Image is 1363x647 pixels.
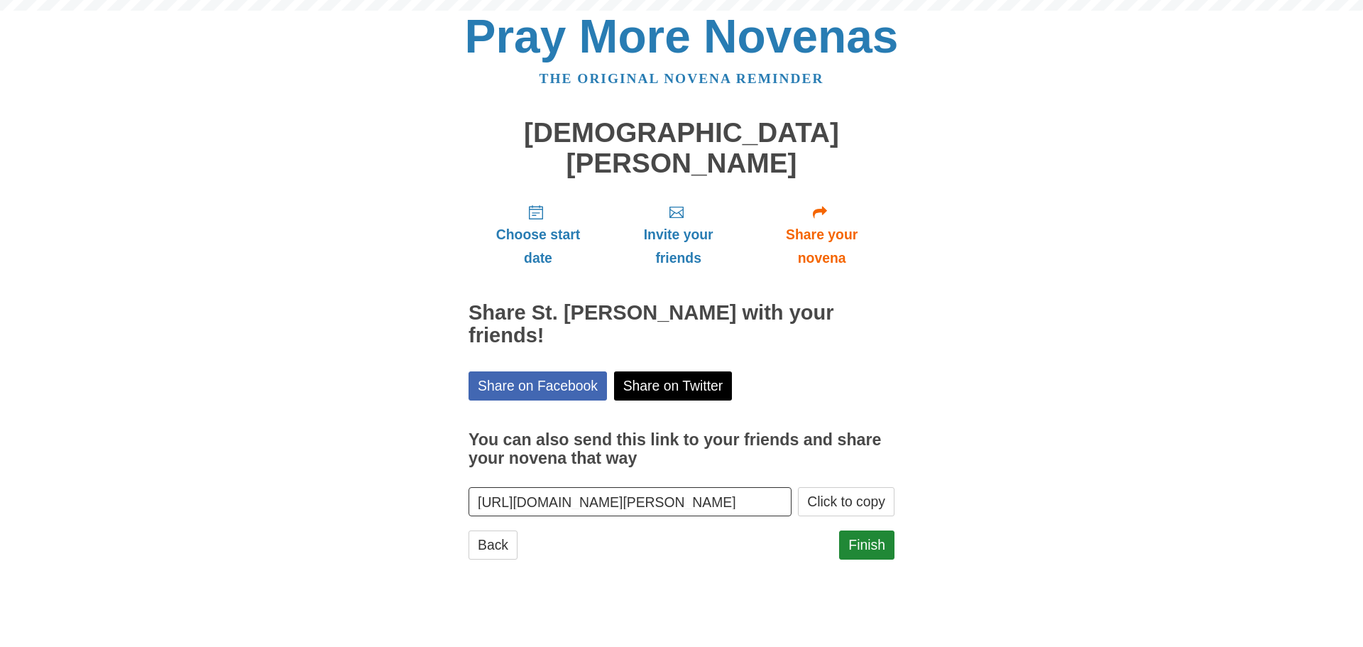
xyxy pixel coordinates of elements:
a: The original novena reminder [540,71,824,86]
span: Share your novena [763,223,880,270]
h2: Share St. [PERSON_NAME] with your friends! [469,302,894,347]
span: Invite your friends [622,223,735,270]
a: Share on Twitter [614,371,733,401]
a: Finish [839,531,894,560]
a: Share on Facebook [469,371,607,401]
span: Choose start date [483,223,593,270]
h1: [DEMOGRAPHIC_DATA][PERSON_NAME] [469,118,894,178]
a: Pray More Novenas [465,10,899,62]
a: Share your novena [749,192,894,277]
h3: You can also send this link to your friends and share your novena that way [469,431,894,467]
a: Back [469,531,518,560]
a: Choose start date [469,192,608,277]
a: Invite your friends [608,192,749,277]
button: Click to copy [798,487,894,516]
